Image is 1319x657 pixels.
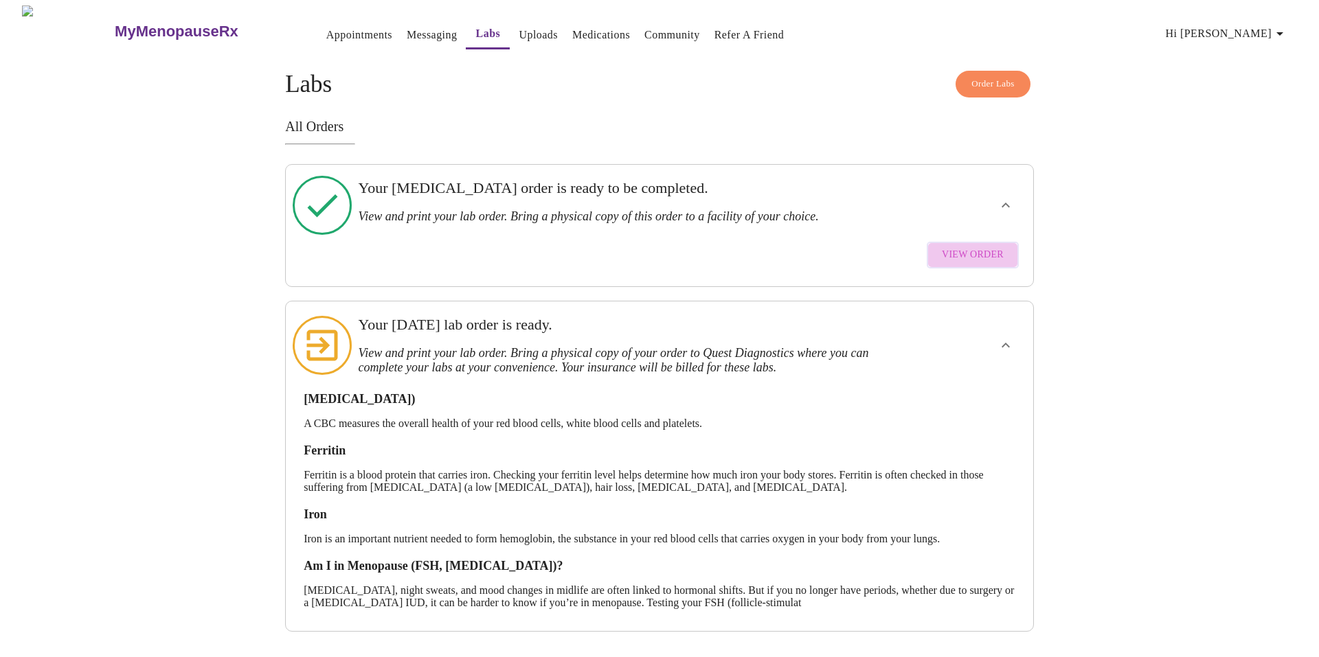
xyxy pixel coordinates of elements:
[1166,24,1288,43] span: Hi [PERSON_NAME]
[971,76,1015,92] span: Order Labs
[304,392,1015,406] h3: [MEDICAL_DATA])
[304,469,1015,494] p: Ferritin is a blood protein that carries iron. Checking your ferritin level helps determine how m...
[519,25,558,45] a: Uploads
[285,71,1034,98] h4: Labs
[358,209,888,224] h3: View and print your lab order. Bring a physical copy of this order to a facility of your choice.
[644,25,700,45] a: Community
[22,5,113,57] img: MyMenopauseRx Logo
[285,119,1034,135] h3: All Orders
[401,21,462,49] button: Messaging
[572,25,630,45] a: Medications
[1160,20,1294,47] button: Hi [PERSON_NAME]
[304,507,1015,522] h3: Iron
[304,443,1015,458] h3: Ferritin
[113,8,293,56] a: MyMenopauseRx
[923,235,1022,275] a: View Order
[304,559,1015,573] h3: Am I in Menopause (FSH, [MEDICAL_DATA])?
[942,246,1004,264] span: View Order
[358,316,888,334] h3: Your [DATE] lab order is ready.
[989,329,1022,362] button: show more
[567,21,635,49] button: Medications
[513,21,563,49] button: Uploads
[321,21,398,49] button: Appointments
[709,21,790,49] button: Refer a Friend
[358,179,888,197] h3: Your [MEDICAL_DATA] order is ready to be completed.
[714,25,785,45] a: Refer a Friend
[639,21,706,49] button: Community
[304,584,1015,609] p: [MEDICAL_DATA], night sweats, and mood changes in midlife are often linked to hormonal shifts. Bu...
[115,23,238,41] h3: MyMenopauseRx
[476,24,501,43] a: Labs
[956,71,1030,97] button: Order Labs
[466,20,510,49] button: Labs
[358,346,888,375] h3: View and print your lab order. Bring a physical copy of your order to Quest Diagnostics where you...
[407,25,457,45] a: Messaging
[304,417,1015,430] p: A CBC measures the overall health of your red blood cells, white blood cells and platelets.
[927,242,1019,268] button: View Order
[304,533,1015,545] p: Iron is an important nutrient needed to form hemoglobin, the substance in your red blood cells th...
[326,25,392,45] a: Appointments
[989,189,1022,222] button: show more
